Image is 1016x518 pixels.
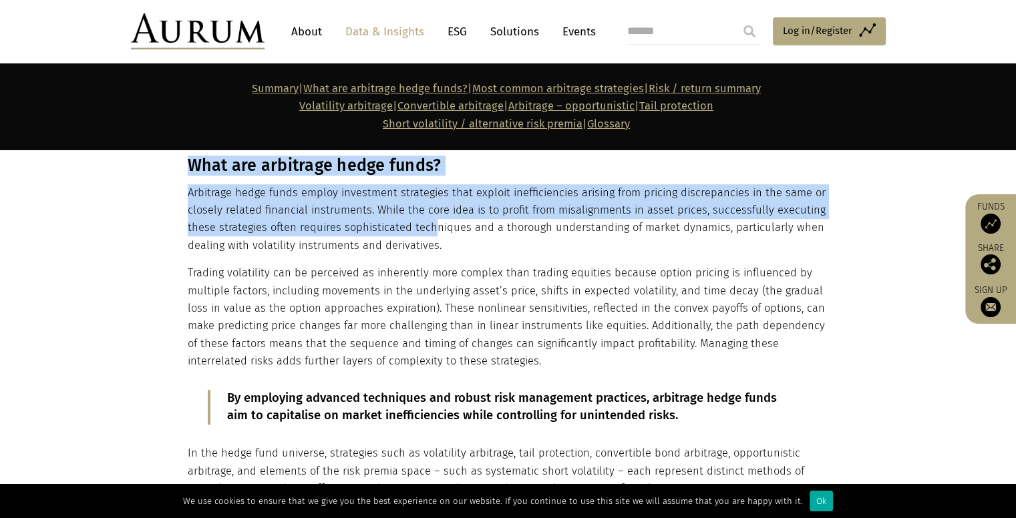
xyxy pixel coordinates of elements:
[383,117,630,130] span: |
[227,390,789,425] p: By employing advanced techniques and robust risk management practices, arbitrage hedge funds aim ...
[508,99,635,112] a: Arbitrage – opportunistic
[188,445,826,515] p: In the hedge fund universe, strategies such as volatility arbitrage, tail protection, convertible...
[131,13,265,49] img: Aurum
[972,201,1009,234] a: Funds
[587,117,630,130] a: Glossary
[397,99,504,112] a: Convertible arbitrage
[736,18,763,45] input: Submit
[484,19,546,44] a: Solutions
[299,99,639,112] strong: | | |
[981,214,1001,234] img: Access Funds
[972,284,1009,317] a: Sign up
[649,82,761,95] a: Risk / return summary
[981,254,1001,274] img: Share this post
[188,184,826,255] p: Arbitrage hedge funds employ investment strategies that exploit inefficiencies arising from prici...
[299,99,393,112] a: Volatility arbitrage
[773,17,886,45] a: Log in/Register
[981,297,1001,317] img: Sign up to our newsletter
[303,82,468,95] a: What are arbitrage hedge funds?
[624,482,677,495] span: non-linear
[285,19,329,44] a: About
[441,19,474,44] a: ESG
[383,117,582,130] a: Short volatility / alternative risk premia
[810,491,833,511] div: Ok
[339,19,431,44] a: Data & Insights
[556,19,596,44] a: Events
[639,99,713,112] a: Tail protection
[472,82,644,95] a: Most common arbitrage strategies
[252,82,649,95] strong: | | |
[188,264,826,370] p: Trading volatility can be perceived as inherently more complex than trading equities because opti...
[783,23,852,39] span: Log in/Register
[188,156,826,176] h3: What are arbitrage hedge funds?
[252,82,299,95] a: Summary
[972,244,1009,274] div: Share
